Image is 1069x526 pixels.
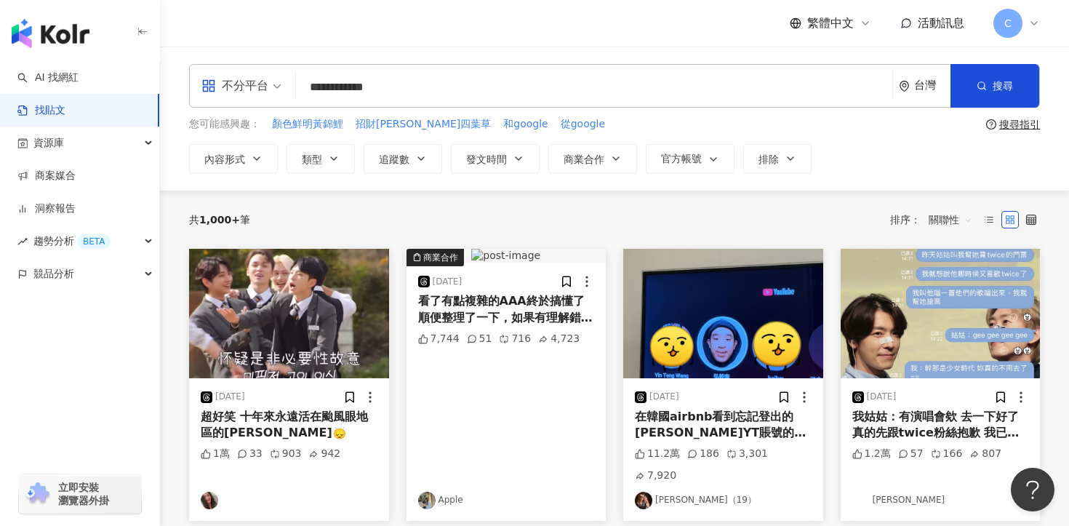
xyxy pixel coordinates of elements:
[356,117,491,132] span: 招財[PERSON_NAME]四葉草
[807,15,854,31] span: 繁體中文
[418,332,460,346] div: 7,744
[852,447,891,461] div: 1.2萬
[33,225,111,258] span: 趨勢分析
[929,208,972,231] span: 關聯性
[931,447,963,461] div: 166
[418,492,436,509] img: KOL Avatar
[538,332,580,346] div: 4,723
[986,119,996,129] span: question-circle
[841,249,1041,378] img: post-image
[58,481,109,507] span: 立即安裝 瀏覽器外掛
[969,447,1001,461] div: 807
[270,447,302,461] div: 903
[560,116,606,132] button: 從google
[189,117,260,132] span: 您可能感興趣：
[201,79,216,93] span: appstore
[646,144,734,173] button: 官方帳號
[743,144,812,173] button: 排除
[451,144,540,173] button: 發文時間
[564,154,604,165] span: 商業合作
[852,409,1029,442] div: 我姑姑：有演唱會欸 去一下好了 真的先跟twice粉絲抱歉 我已經阻止他浪費一個位子ㄌ
[201,492,218,509] img: KOL Avatar
[17,236,28,247] span: rise
[899,81,910,92] span: environment
[201,409,377,442] div: 超好笑 十年來永遠活在颱風眼地區的[PERSON_NAME]🙂‍↕️
[467,332,492,346] div: 51
[423,250,458,265] div: 商業合作
[561,117,605,132] span: 從google
[503,116,548,132] button: 和google
[635,469,676,483] div: 7,920
[635,492,652,509] img: KOL Avatar
[355,116,492,132] button: 招財[PERSON_NAME]四葉草
[635,409,812,442] div: 在韓國airbnb看到忘記登出的[PERSON_NAME]YT賬號的機率有多高？？？？ 甚至還以為是惡作劇還跑去看YT確認是不是本人哈哈哈
[898,447,924,461] div: 57
[17,71,79,85] a: searchAI 找網紅
[466,154,507,165] span: 發文時間
[418,293,595,326] div: 看了有點複雜的AAA終於搞懂了 順便整理了一下，如果有理解錯誤也歡迎糾正 🔹12/6（六） AAA頒獎典禮 有表演+有合作舞台+頒獎典禮 售票時間： 9/6（六） 13:00 interpark...
[215,391,245,403] div: [DATE]
[201,447,230,461] div: 1萬
[237,447,263,461] div: 33
[993,80,1013,92] span: 搜尋
[77,234,111,249] div: BETA
[1011,468,1054,511] iframe: Help Scout Beacon - Open
[758,154,779,165] span: 排除
[189,144,278,173] button: 內容形式
[999,119,1040,130] div: 搜尋指引
[17,103,65,118] a: 找貼文
[19,474,141,514] a: chrome extension立即安裝 瀏覽器外掛
[199,214,240,226] span: 1,000+
[867,391,897,403] div: [DATE]
[302,154,322,165] span: 類型
[499,332,531,346] div: 716
[852,492,870,509] img: KOL Avatar
[918,16,964,30] span: 活動訊息
[503,117,548,132] span: 和google
[635,492,812,509] a: KOL Avatar[PERSON_NAME]（19）
[418,492,595,509] a: KOL AvatarApple
[17,169,76,183] a: 商案媒合
[12,19,89,48] img: logo
[635,447,680,461] div: 11.2萬
[914,79,950,92] div: 台灣
[189,214,250,226] div: 共 筆
[1004,15,1012,31] span: C
[364,144,442,173] button: 追蹤數
[433,276,463,288] div: [DATE]
[407,249,606,263] button: 商業合作
[379,154,409,165] span: 追蹤數
[272,117,343,132] span: 顏色鮮明黃錦鯉
[471,249,540,263] img: post-image
[726,447,768,461] div: 3,301
[287,144,355,173] button: 類型
[23,482,52,506] img: chrome extension
[852,492,1029,509] a: KOL Avatar[PERSON_NAME]
[17,202,76,216] a: 洞察報告
[661,153,702,164] span: 官方帳號
[649,391,679,403] div: [DATE]
[201,492,377,509] a: KOL Avatar
[548,144,637,173] button: 商業合作
[623,249,823,378] img: post-image
[189,249,389,378] img: post-image
[890,208,980,231] div: 排序：
[308,447,340,461] div: 942
[204,154,245,165] span: 內容形式
[687,447,719,461] div: 186
[201,74,268,97] div: 不分平台
[33,258,74,290] span: 競品分析
[271,116,344,132] button: 顏色鮮明黃錦鯉
[33,127,64,159] span: 資源庫
[950,64,1039,108] button: 搜尋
